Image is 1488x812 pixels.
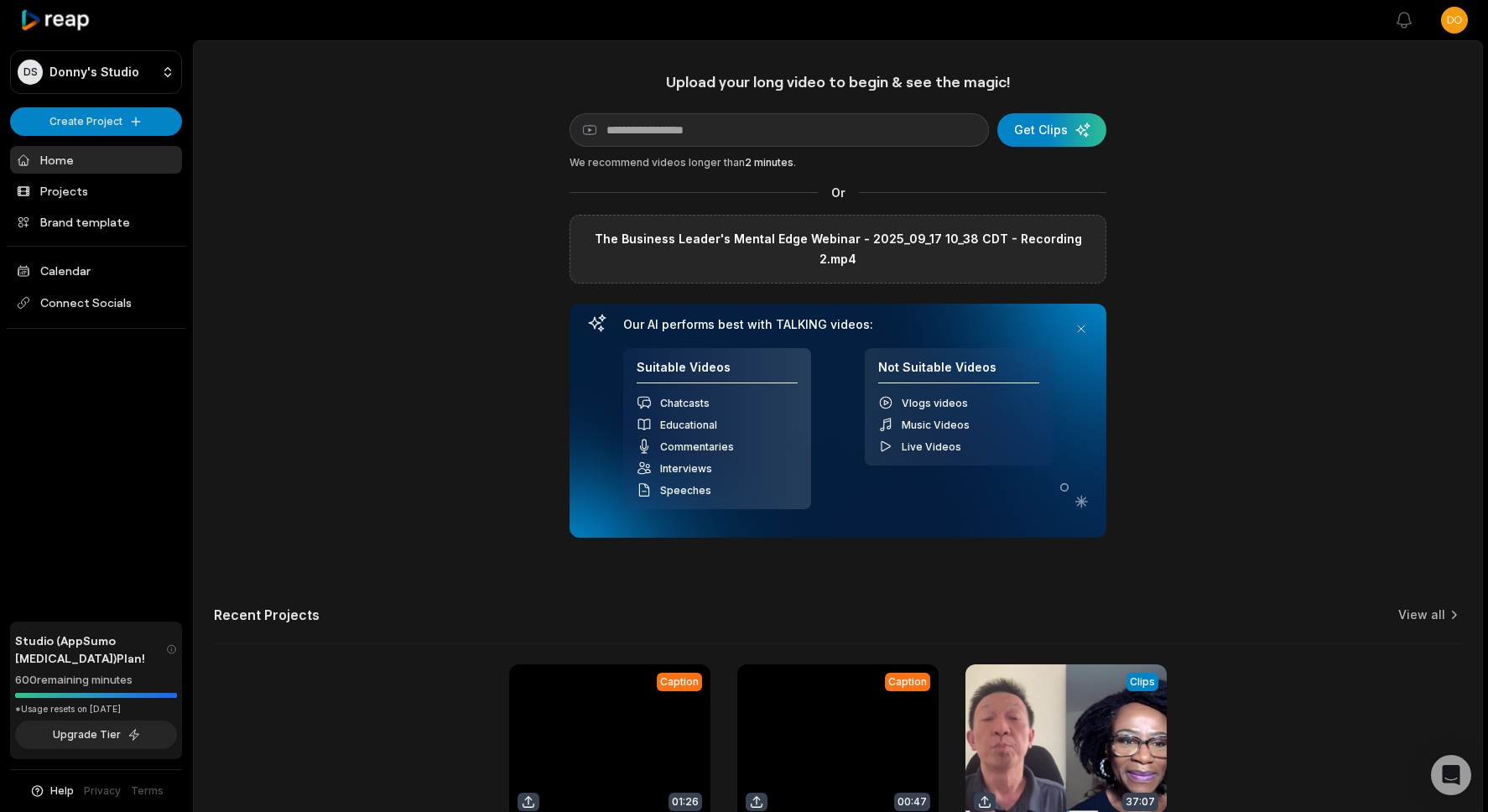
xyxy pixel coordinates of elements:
[637,360,798,384] h4: Suitable Videos
[584,229,1092,269] label: The Business Leader's Mental Edge Webinar - 2025_09_17 10_38 CDT - Recording 2.mp4
[15,672,177,689] div: 600 remaining minutes
[570,155,1106,170] div: We recommend videos longer than .
[623,317,1053,332] h3: Our AI performs best with TALKING videos:
[660,484,711,497] span: Speeches
[745,156,793,169] span: 2 minutes
[15,703,177,716] div: *Usage resets on [DATE]
[10,146,182,174] a: Home
[49,65,139,80] p: Donny's Studio
[902,397,968,409] span: Vlogs videos
[10,257,182,284] a: Calendar
[10,107,182,136] button: Create Project
[29,783,74,799] button: Help
[131,783,164,799] a: Terms
[818,184,859,201] span: Or
[570,72,1106,91] h1: Upload your long video to begin & see the magic!
[902,440,961,453] span: Live Videos
[660,462,712,475] span: Interviews
[50,783,74,799] span: Help
[10,177,182,205] a: Projects
[1431,755,1471,795] div: Open Intercom Messenger
[15,632,166,667] span: Studio (AppSumo [MEDICAL_DATA]) Plan!
[660,419,717,431] span: Educational
[1398,606,1445,623] a: View all
[902,419,970,431] span: Music Videos
[10,288,182,318] span: Connect Socials
[10,208,182,236] a: Brand template
[18,60,43,85] div: DS
[997,113,1106,147] button: Get Clips
[84,783,121,799] a: Privacy
[214,606,320,623] h2: Recent Projects
[660,397,710,409] span: Chatcasts
[660,440,734,453] span: Commentaries
[15,721,177,749] button: Upgrade Tier
[878,360,1039,384] h4: Not Suitable Videos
